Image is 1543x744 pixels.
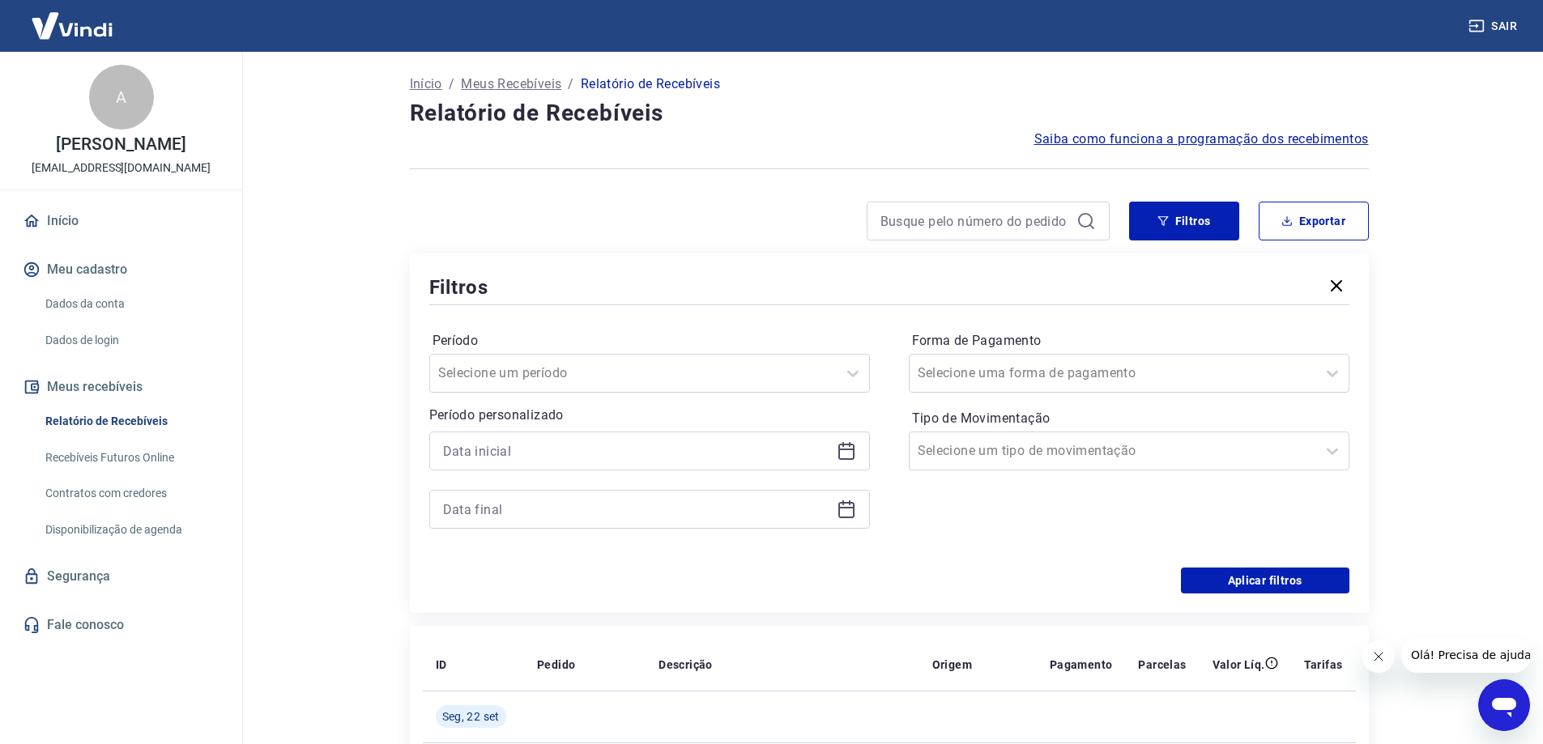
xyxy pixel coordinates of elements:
a: Disponibilização de agenda [39,513,223,546]
button: Sair [1465,11,1524,41]
a: Dados de login [39,324,223,357]
p: [EMAIL_ADDRESS][DOMAIN_NAME] [32,159,211,176]
label: Tipo de Movimentação [912,409,1346,428]
p: Origem [932,657,972,673]
a: Início [410,74,442,94]
p: Valor Líq. [1213,657,1265,673]
a: Saiba como funciona a programação dos recebimentos [1034,130,1369,149]
a: Início [19,203,223,239]
iframe: Mensagem da empresa [1401,637,1530,673]
p: Período personalizado [429,406,870,425]
h4: Relatório de Recebíveis [410,97,1369,130]
button: Filtros [1129,202,1239,240]
p: [PERSON_NAME] [56,136,185,153]
input: Data inicial [443,439,830,463]
div: A [89,65,154,130]
p: Tarifas [1304,657,1343,673]
input: Busque pelo número do pedido [880,209,1070,233]
img: Vindi [19,1,125,50]
p: ID [436,657,447,673]
input: Data final [443,497,830,521]
h5: Filtros [429,274,489,300]
button: Meus recebíveis [19,369,223,405]
a: Relatório de Recebíveis [39,405,223,438]
a: Meus Recebíveis [461,74,561,94]
span: Olá! Precisa de ajuda? [10,11,136,24]
span: Seg, 22 set [442,708,500,725]
a: Segurança [19,559,223,594]
label: Forma de Pagamento [912,331,1346,351]
p: / [568,74,573,94]
iframe: Fechar mensagem [1362,640,1395,673]
p: Pedido [537,657,575,673]
p: Relatório de Recebíveis [581,74,720,94]
button: Meu cadastro [19,252,223,287]
a: Recebíveis Futuros Online [39,441,223,474]
p: Descrição [659,657,713,673]
button: Aplicar filtros [1181,568,1349,593]
label: Período [433,331,867,351]
a: Fale conosco [19,607,223,643]
p: Parcelas [1138,657,1186,673]
button: Exportar [1259,202,1369,240]
a: Contratos com credores [39,477,223,510]
a: Dados da conta [39,287,223,321]
iframe: Botão para abrir a janela de mensagens [1478,679,1530,731]
p: Pagamento [1050,657,1113,673]
p: / [449,74,454,94]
